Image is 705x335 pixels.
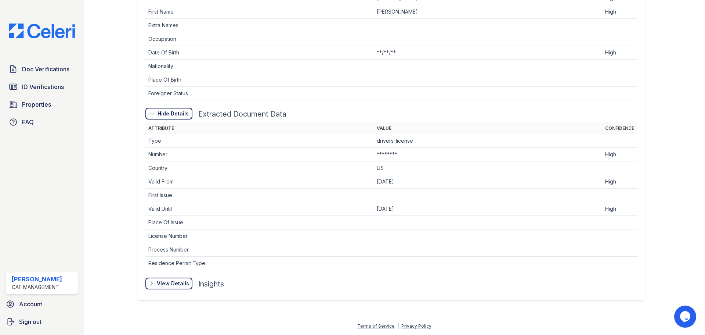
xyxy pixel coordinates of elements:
td: Country [145,161,374,175]
span: Sign out [19,317,41,326]
span: FAQ [22,118,34,126]
span: Account [19,300,42,309]
td: Extra Names [145,19,374,32]
td: Valid Until [145,202,374,216]
td: High [602,5,637,19]
td: Valid From [145,175,374,189]
td: High [602,46,637,60]
a: Properties [6,97,78,112]
td: First Name [145,5,374,19]
img: CE_Logo_Blue-a8612792a0a2168367f1c8372b55b34899dd931a85d93a1a3d3e32e68fde9ad4.png [3,24,81,38]
td: High [602,202,637,216]
a: Sign out [3,314,81,329]
a: ID Verifications [6,79,78,94]
td: Place Of Birth [145,73,374,87]
iframe: chat widget [674,306,698,328]
span: ID Verifications [22,82,64,91]
td: License Number [145,229,374,243]
a: Privacy Policy [401,323,431,329]
td: [DATE] [374,202,602,216]
span: Properties [22,100,51,109]
a: Doc Verifications [6,62,78,76]
div: [PERSON_NAME] [12,275,62,284]
div: Insights [198,279,224,289]
td: US [374,161,602,175]
th: Attribute [145,122,374,134]
td: Type [145,134,374,148]
td: High [602,175,637,189]
td: High [602,148,637,161]
td: drivers_license [374,134,602,148]
a: Terms of Service [357,323,395,329]
td: Process Number [145,243,374,257]
div: View Details [157,280,189,287]
td: Number [145,148,374,161]
div: CAF Management [12,284,62,291]
div: | [397,323,399,329]
td: Residence Permit Type [145,257,374,270]
div: Hide Details [158,110,189,117]
th: Confidence [602,122,637,134]
td: Date Of Birth [145,46,374,60]
td: Place Of Issue [145,216,374,229]
td: [PERSON_NAME] [374,5,602,19]
td: Foreigner Status [145,87,374,100]
th: Value [374,122,602,134]
td: Occupation [145,32,374,46]
div: Extracted Document Data [198,109,286,119]
td: [DATE] [374,175,602,189]
span: Doc Verifications [22,65,69,74]
a: Account [3,297,81,311]
td: First Issue [145,189,374,202]
td: Nationality [145,60,374,73]
a: FAQ [6,115,78,129]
